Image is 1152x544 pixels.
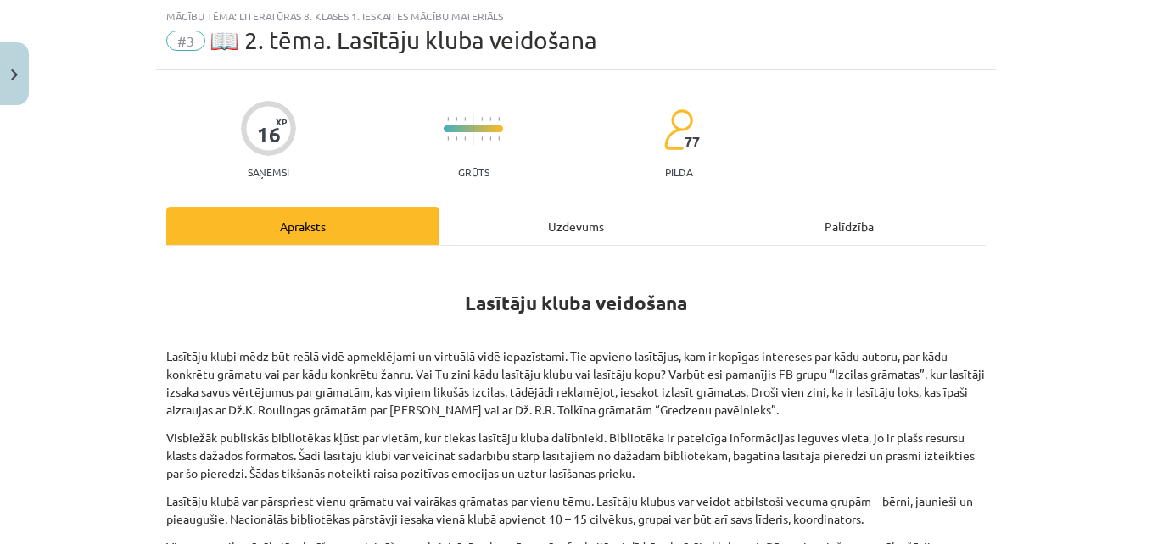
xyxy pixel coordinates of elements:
img: icon-short-line-57e1e144782c952c97e751825c79c345078a6d821885a25fce030b3d8c18986b.svg [498,136,500,141]
img: students-c634bb4e5e11cddfef0936a35e636f08e4e9abd3cc4e673bd6f9a4125e45ecb1.svg [663,108,693,151]
span: 77 [685,134,700,149]
img: icon-short-line-57e1e144782c952c97e751825c79c345078a6d821885a25fce030b3d8c18986b.svg [498,117,500,121]
p: Lasītāju klubi mēdz būt reālā vidē apmeklējami un virtuālā vidē iepazīstami. Tie apvieno lasītāju... [166,347,986,419]
span: #3 [166,31,205,51]
span: XP [276,117,287,126]
div: Mācību tēma: Literatūras 8. klases 1. ieskaites mācību materiāls [166,10,986,22]
img: icon-short-line-57e1e144782c952c97e751825c79c345078a6d821885a25fce030b3d8c18986b.svg [489,136,491,141]
img: icon-close-lesson-0947bae3869378f0d4975bcd49f059093ad1ed9edebbc8119c70593378902aed.svg [11,69,18,80]
img: icon-short-line-57e1e144782c952c97e751825c79c345078a6d821885a25fce030b3d8c18986b.svg [456,117,457,121]
img: icon-short-line-57e1e144782c952c97e751825c79c345078a6d821885a25fce030b3d8c18986b.svg [447,136,449,141]
img: icon-short-line-57e1e144782c952c97e751825c79c345078a6d821885a25fce030b3d8c18986b.svg [464,136,466,141]
img: icon-short-line-57e1e144782c952c97e751825c79c345078a6d821885a25fce030b3d8c18986b.svg [489,117,491,121]
div: Apraksts [166,207,439,245]
strong: Lasītāju kluba veidošana [465,291,687,315]
img: icon-short-line-57e1e144782c952c97e751825c79c345078a6d821885a25fce030b3d8c18986b.svg [456,136,457,141]
img: icon-short-line-57e1e144782c952c97e751825c79c345078a6d821885a25fce030b3d8c18986b.svg [481,136,483,141]
img: icon-short-line-57e1e144782c952c97e751825c79c345078a6d821885a25fce030b3d8c18986b.svg [481,117,483,121]
div: 16 [257,123,281,147]
p: Lasītāju klubā var pārspriest vienu grāmatu vai vairākas grāmatas par vienu tēmu. Lasītāju klubus... [166,492,986,528]
div: Uzdevums [439,207,713,245]
span: 📖 2. tēma. Lasītāju kluba veidošana [210,26,597,54]
img: icon-short-line-57e1e144782c952c97e751825c79c345078a6d821885a25fce030b3d8c18986b.svg [447,117,449,121]
p: Saņemsi [241,166,296,178]
div: Palīdzība [713,207,986,245]
img: icon-short-line-57e1e144782c952c97e751825c79c345078a6d821885a25fce030b3d8c18986b.svg [464,117,466,121]
p: Visbiežāk publiskās bibliotēkas kļūst par vietām, kur tiekas lasītāju kluba dalībnieki. Bibliotēk... [166,429,986,482]
img: icon-long-line-d9ea69661e0d244f92f715978eff75569469978d946b2353a9bb055b3ed8787d.svg [473,113,474,146]
p: Grūts [458,166,489,178]
p: pilda [665,166,692,178]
